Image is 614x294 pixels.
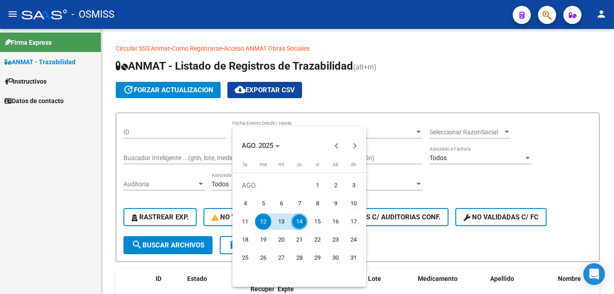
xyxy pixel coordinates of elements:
button: 27 de agosto de 2025 [272,249,290,267]
span: AGO. 2025 [242,142,273,150]
button: 16 de agosto de 2025 [326,213,345,231]
span: 16 [327,213,344,230]
button: 4 de agosto de 2025 [236,194,254,213]
button: 24 de agosto de 2025 [345,231,363,249]
button: 9 de agosto de 2025 [326,194,345,213]
button: 15 de agosto de 2025 [308,213,326,231]
span: 28 [291,250,307,266]
button: 14 de agosto de 2025 [290,213,308,231]
button: 31 de agosto de 2025 [345,249,363,267]
button: 11 de agosto de 2025 [236,213,254,231]
button: 3 de agosto de 2025 [345,176,363,194]
button: 7 de agosto de 2025 [290,194,308,213]
button: 28 de agosto de 2025 [290,249,308,267]
span: 9 [327,195,344,212]
button: 25 de agosto de 2025 [236,249,254,267]
span: vi [316,161,319,167]
button: 5 de agosto de 2025 [254,194,272,213]
span: 30 [327,250,344,266]
button: 30 de agosto de 2025 [326,249,345,267]
button: Previous month [328,137,346,155]
span: lu [243,161,247,167]
button: 29 de agosto de 2025 [308,249,326,267]
span: ma [260,161,267,167]
button: 21 de agosto de 2025 [290,231,308,249]
button: 10 de agosto de 2025 [345,194,363,213]
span: 18 [237,232,253,248]
span: 20 [273,232,289,248]
button: 23 de agosto de 2025 [326,231,345,249]
button: 6 de agosto de 2025 [272,194,290,213]
button: 12 de agosto de 2025 [254,213,272,231]
span: 14 [291,213,307,230]
span: 11 [237,213,253,230]
button: 19 de agosto de 2025 [254,231,272,249]
span: mi [279,161,284,167]
span: 7 [291,195,307,212]
button: 18 de agosto de 2025 [236,231,254,249]
button: Next month [346,137,364,155]
span: 21 [291,232,307,248]
button: 1 de agosto de 2025 [308,176,326,194]
button: 22 de agosto de 2025 [308,231,326,249]
button: 26 de agosto de 2025 [254,249,272,267]
span: 5 [255,195,271,212]
span: 24 [345,232,362,248]
button: Choose month and year [238,138,283,154]
span: sá [333,161,338,167]
button: 13 de agosto de 2025 [272,213,290,231]
span: 17 [345,213,362,230]
span: do [351,161,356,167]
span: 31 [345,250,362,266]
span: 6 [273,195,289,212]
span: 3 [345,177,362,194]
td: AGO. [236,176,308,194]
span: 1 [309,177,326,194]
span: 12 [255,213,271,230]
div: Open Intercom Messenger [583,263,605,285]
span: 2 [327,177,344,194]
button: 20 de agosto de 2025 [272,231,290,249]
span: 8 [309,195,326,212]
span: 27 [273,250,289,266]
span: 29 [309,250,326,266]
span: 23 [327,232,344,248]
span: 26 [255,250,271,266]
button: 8 de agosto de 2025 [308,194,326,213]
span: 25 [237,250,253,266]
span: 19 [255,232,271,248]
button: 17 de agosto de 2025 [345,213,363,231]
span: 22 [309,232,326,248]
button: 2 de agosto de 2025 [326,176,345,194]
span: 10 [345,195,362,212]
span: 4 [237,195,253,212]
span: 13 [273,213,289,230]
span: 15 [309,213,326,230]
span: ju [298,161,302,167]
